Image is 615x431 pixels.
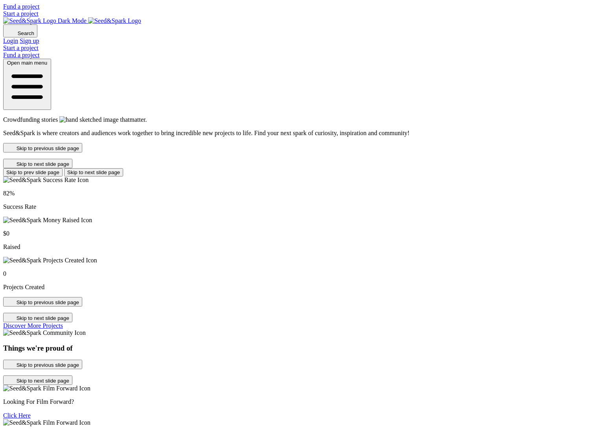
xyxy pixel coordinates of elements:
[3,375,72,385] button: Skip to next slide page
[3,297,82,307] button: Skip to previous slide page
[3,17,87,24] img: Seed&Spark Logo Dark Mode
[64,168,123,176] button: Skip to next slide page
[3,230,612,237] p: $0
[3,130,612,137] p: Seed&Spark is where creators and audiences work together to bring incredible new projects to life...
[3,313,72,322] button: Skip to next slide page
[59,116,118,123] img: hand sketched image
[7,60,47,66] span: Open main menu
[17,315,69,321] span: Skip to next slide page
[17,145,79,151] span: Skip to previous slide page
[3,360,82,369] button: Skip to previous slide page
[3,398,612,405] p: Looking For Film Forward?
[3,419,90,426] img: Seed&Spark Film Forward Icon
[18,30,34,36] span: Search
[3,24,37,37] button: Search
[3,190,612,197] p: 82%
[88,17,141,24] img: Seed&Spark Logo
[3,143,82,152] button: Skip to previous slide page
[3,17,141,24] a: Seed&Spark Homepage
[3,284,612,291] p: Projects Created
[3,412,39,419] a: Click Here
[3,257,97,264] img: Seed&Spark Projects Created Icon
[3,3,39,10] a: Fund a project
[3,59,51,110] button: Open main menu
[3,52,39,58] a: Fund a project
[3,159,72,168] button: Skip to next slide page
[3,37,18,44] a: Login
[3,45,39,51] a: Start a project
[17,299,79,305] span: Skip to previous slide page
[3,176,89,184] img: Seed&Spark Success Rate Icon
[129,116,145,123] span: matter
[3,270,612,277] p: 0
[3,344,612,353] h3: Things we're proud of
[3,168,63,176] button: Skip to prev slide page
[20,37,39,44] a: Sign up
[3,203,612,210] p: Success Rate
[17,161,69,167] span: Skip to next slide page
[3,217,92,224] img: Seed&Spark Money Raised Icon
[3,116,612,123] p: Crowdfunding that .
[3,243,612,251] p: Raised
[41,116,58,123] span: stories
[17,362,79,368] span: Skip to previous slide page
[6,169,59,175] span: Skip to prev slide page
[67,169,120,175] span: Skip to next slide page
[17,378,69,384] span: Skip to next slide page
[3,329,86,336] img: Seed&Spark Community Icon
[3,322,63,329] a: Discover More Projects
[3,10,39,17] a: Start a project
[3,385,90,392] img: Seed&Spark Film Forward Icon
